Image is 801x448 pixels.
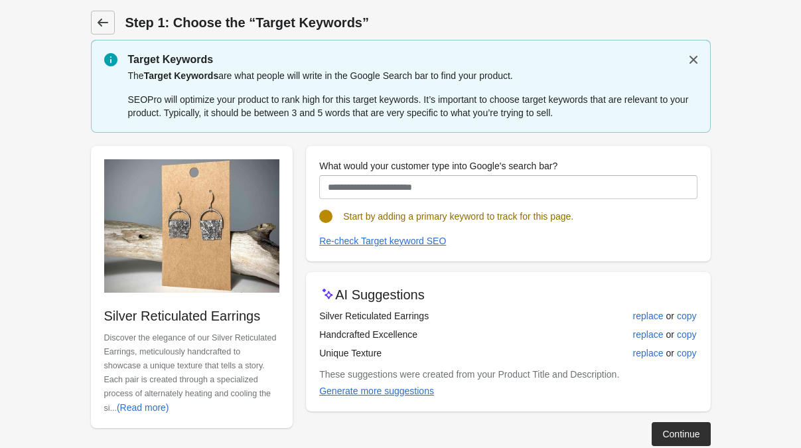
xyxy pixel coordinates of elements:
[319,307,560,325] td: Silver Reticulated Earrings
[672,304,702,328] button: copy
[343,211,573,222] span: Start by adding a primary keyword to track for this page.
[633,311,664,321] div: replace
[111,396,175,419] button: (Read more)
[117,402,169,413] div: (Read more)
[335,285,425,304] p: AI Suggestions
[104,159,280,293] img: il_fullxfull.2753188844_hbw1.jpg
[662,429,699,439] div: Continue
[628,341,669,365] button: replace
[633,348,664,358] div: replace
[314,379,439,403] button: Generate more suggestions
[319,386,434,396] div: Generate more suggestions
[672,341,702,365] button: copy
[677,348,697,358] div: copy
[104,333,277,413] span: Discover the elegance of our Silver Reticulated Earrings, meticulously handcrafted to showcase a ...
[314,229,451,253] button: Re-check Target keyword SEO
[128,94,689,118] span: SEOPro will optimize your product to rank high for this target keywords. It’s important to choose...
[128,70,513,81] span: The are what people will write in the Google Search bar to find your product.
[319,236,446,246] div: Re-check Target keyword SEO
[125,13,711,32] h1: Step 1: Choose the “Target Keywords”
[663,328,676,341] span: or
[628,304,669,328] button: replace
[128,52,697,68] p: Target Keywords
[319,344,560,362] td: Unique Texture
[319,325,560,344] td: Handcrafted Excellence
[319,369,619,380] span: These suggestions were created from your Product Title and Description.
[628,323,669,346] button: replace
[663,309,676,323] span: or
[319,159,557,173] label: What would your customer type into Google's search bar?
[104,307,280,325] p: Silver Reticulated Earrings
[677,311,697,321] div: copy
[633,329,664,340] div: replace
[672,323,702,346] button: copy
[677,329,697,340] div: copy
[652,422,710,446] button: Continue
[663,346,676,360] span: or
[144,70,219,81] span: Target Keywords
